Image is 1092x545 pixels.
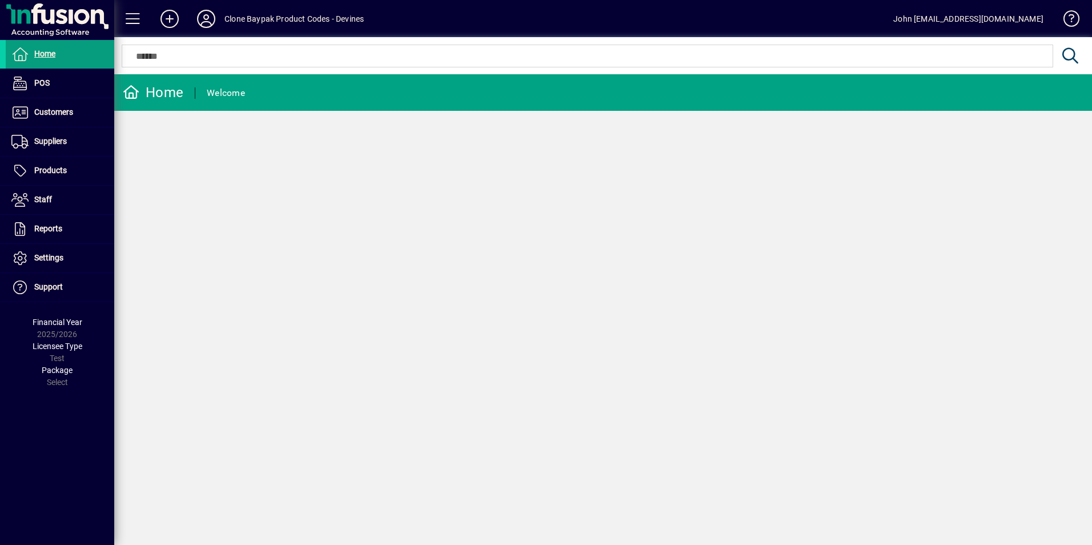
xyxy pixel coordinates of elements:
[34,107,73,117] span: Customers
[6,215,114,243] a: Reports
[6,69,114,98] a: POS
[34,195,52,204] span: Staff
[151,9,188,29] button: Add
[6,273,114,302] a: Support
[6,186,114,214] a: Staff
[6,244,114,272] a: Settings
[34,224,62,233] span: Reports
[207,84,245,102] div: Welcome
[34,49,55,58] span: Home
[33,318,82,327] span: Financial Year
[1055,2,1078,39] a: Knowledge Base
[123,83,183,102] div: Home
[34,282,63,291] span: Support
[42,366,73,375] span: Package
[6,127,114,156] a: Suppliers
[6,98,114,127] a: Customers
[893,10,1043,28] div: John [EMAIL_ADDRESS][DOMAIN_NAME]
[34,166,67,175] span: Products
[33,342,82,351] span: Licensee Type
[224,10,364,28] div: Clone Baypak Product Codes - Devines
[188,9,224,29] button: Profile
[34,137,67,146] span: Suppliers
[6,157,114,185] a: Products
[34,253,63,262] span: Settings
[34,78,50,87] span: POS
